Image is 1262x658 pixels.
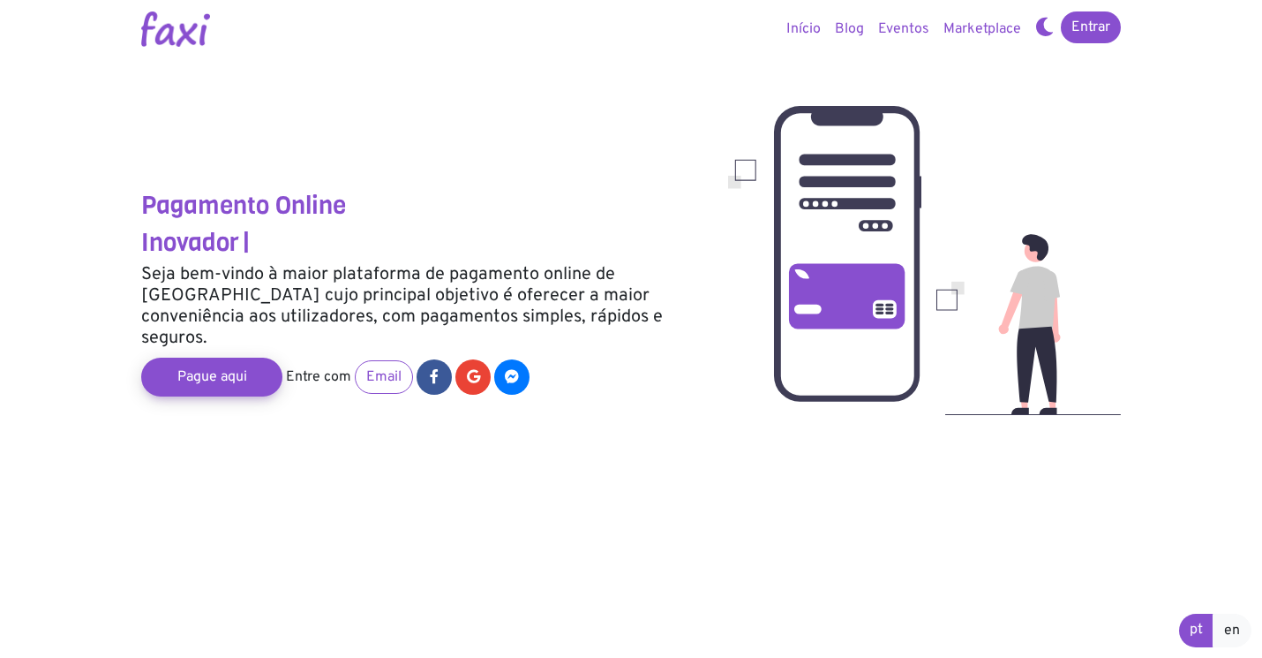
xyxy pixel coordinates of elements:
[141,264,702,349] h5: Seja bem-vindo à maior plataforma de pagamento online de [GEOGRAPHIC_DATA] cujo principal objetiv...
[141,226,239,259] span: Inovador
[1213,614,1251,647] a: en
[828,11,871,47] a: Blog
[1061,11,1121,43] a: Entrar
[286,368,351,386] span: Entre com
[871,11,936,47] a: Eventos
[141,191,702,221] h3: Pagamento Online
[779,11,828,47] a: Início
[141,11,210,47] img: Logotipo Faxi Online
[141,358,282,397] a: Pague aqui
[1179,614,1213,647] a: pt
[936,11,1028,47] a: Marketplace
[355,360,413,394] a: Email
